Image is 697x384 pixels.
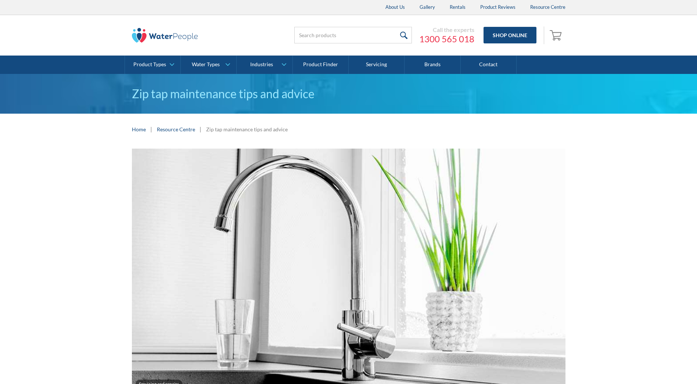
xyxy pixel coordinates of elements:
[419,26,474,33] div: Call the experts
[150,125,153,134] div: |
[199,125,202,134] div: |
[192,61,220,68] div: Water Types
[237,56,292,74] a: Industries
[133,61,166,68] div: Product Types
[405,56,460,74] a: Brands
[132,28,198,43] img: The Water People
[461,56,517,74] a: Contact
[548,26,565,44] a: Open cart
[206,125,288,133] div: Zip tap maintenance tips and advice
[349,56,405,74] a: Servicing
[484,27,536,43] a: Shop Online
[125,56,180,74] a: Product Types
[157,125,195,133] a: Resource Centre
[181,56,236,74] a: Water Types
[293,56,349,74] a: Product Finder
[250,61,273,68] div: Industries
[550,29,564,41] img: shopping cart
[294,27,412,43] input: Search products
[132,85,565,103] h1: Zip tap maintenance tips and advice
[132,125,146,133] a: Home
[419,33,474,45] a: 1300 565 018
